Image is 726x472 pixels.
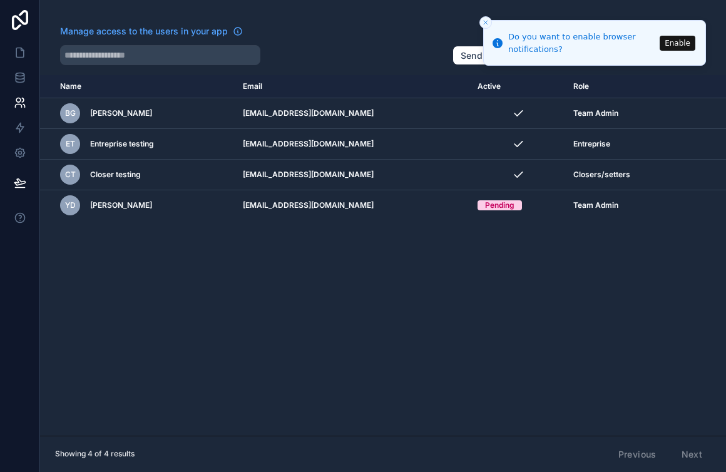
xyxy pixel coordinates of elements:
th: Role [566,75,682,98]
span: Showing 4 of 4 results [55,449,135,459]
span: Manage access to the users in your app [60,25,228,38]
th: Name [40,75,235,98]
span: Ct [65,170,76,180]
span: Entreprise testing [90,139,154,149]
span: Team Admin [573,200,618,210]
span: Entreprise [573,139,610,149]
span: Yd [65,200,76,210]
span: [PERSON_NAME] [90,108,152,118]
th: Active [470,75,566,98]
button: Enable [660,36,695,51]
span: Team Admin [573,108,618,118]
td: [EMAIL_ADDRESS][DOMAIN_NAME] [235,160,470,190]
th: Email [235,75,470,98]
div: scrollable content [40,75,726,436]
div: Pending [485,200,514,210]
div: Do you want to enable browser notifications? [508,31,656,55]
span: Et [66,139,75,149]
span: [PERSON_NAME] [90,200,152,210]
span: BG [65,108,76,118]
span: Closer testing [90,170,141,180]
td: [EMAIL_ADDRESS][DOMAIN_NAME] [235,190,470,221]
td: [EMAIL_ADDRESS][DOMAIN_NAME] [235,129,470,160]
a: Manage access to the users in your app [60,25,243,38]
button: Send invite [PERSON_NAME] [452,46,596,66]
button: Close toast [479,16,492,29]
td: [EMAIL_ADDRESS][DOMAIN_NAME] [235,98,470,129]
span: Closers/setters [573,170,630,180]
